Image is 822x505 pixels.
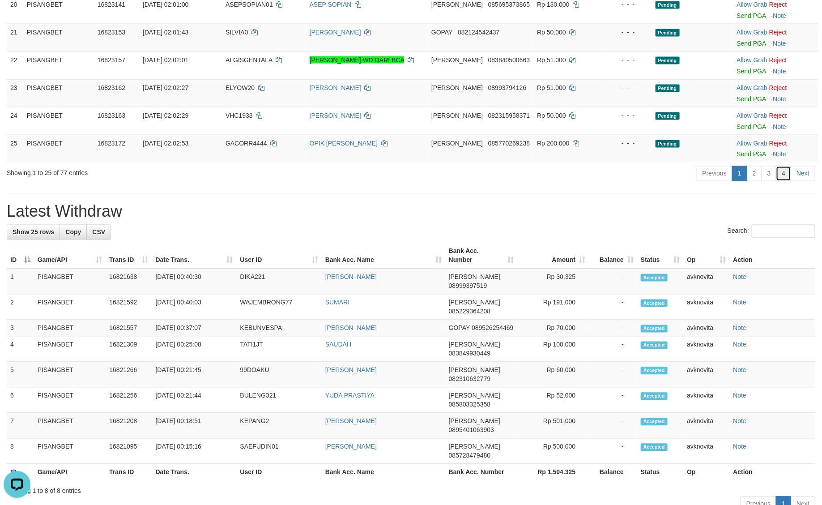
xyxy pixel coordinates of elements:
[589,413,637,439] td: -
[641,418,668,426] span: Accepted
[683,295,729,320] td: avknovita
[152,337,236,362] td: [DATE] 00:25:08
[325,367,377,374] a: [PERSON_NAME]
[236,295,321,320] td: WAJEMBRONG77
[7,439,34,464] td: 8
[517,243,589,269] th: Amount: activate to sort column ascending
[488,112,530,119] span: Copy 082315958371 to clipboard
[608,139,648,148] div: - - -
[449,418,500,425] span: [PERSON_NAME]
[23,107,94,135] td: PISANGBET
[488,56,530,64] span: Copy 083840500663 to clipboard
[7,269,34,295] td: 1
[86,225,111,240] a: CSV
[236,243,321,269] th: User ID: activate to sort column ascending
[226,1,273,8] span: ASEPSOPIAN01
[143,84,188,91] span: [DATE] 02:02:27
[4,4,30,30] button: Open LiveChat chat widget
[517,269,589,295] td: Rp 30,325
[537,56,566,64] span: Rp 51.000
[589,439,637,464] td: -
[23,135,94,163] td: PISANGBET
[537,29,566,36] span: Rp 50.000
[106,337,152,362] td: 16821309
[7,295,34,320] td: 2
[769,84,787,91] a: Reject
[449,367,500,374] span: [PERSON_NAME]
[236,362,321,388] td: 99DOAKU
[517,320,589,337] td: Rp 70,000
[152,320,236,337] td: [DATE] 00:37:07
[449,274,500,281] span: [PERSON_NAME]
[449,376,490,383] span: Copy 082310632779 to clipboard
[106,269,152,295] td: 16821638
[34,439,106,464] td: PISANGBET
[737,29,767,36] a: Allow Grab
[589,388,637,413] td: -
[683,269,729,295] td: avknovita
[737,95,766,103] a: Send PGA
[445,243,517,269] th: Bank Acc. Number: activate to sort column ascending
[769,29,787,36] a: Reject
[733,418,747,425] a: Note
[589,337,637,362] td: -
[34,337,106,362] td: PISANGBET
[310,1,352,8] a: ASEP SOPIAN
[608,56,648,64] div: - - -
[7,243,34,269] th: ID: activate to sort column descending
[23,51,94,79] td: PISANGBET
[236,439,321,464] td: SAEFUDIN01
[733,51,818,79] td: ·
[236,388,321,413] td: BULENG321
[737,56,767,64] a: Allow Grab
[445,464,517,481] th: Bank Acc. Number
[737,112,769,119] span: ·
[537,112,566,119] span: Rp 50.000
[98,112,125,119] span: 16823163
[773,151,787,158] a: Note
[773,12,787,19] a: Note
[589,464,637,481] th: Balance
[737,68,766,75] a: Send PGA
[7,320,34,337] td: 3
[431,56,483,64] span: [PERSON_NAME]
[733,325,747,332] a: Note
[762,166,777,181] a: 3
[34,388,106,413] td: PISANGBET
[106,413,152,439] td: 16821208
[236,269,321,295] td: DIKA221
[589,320,637,337] td: -
[773,95,787,103] a: Note
[449,443,500,450] span: [PERSON_NAME]
[637,464,683,481] th: Status
[732,166,747,181] a: 1
[449,392,500,399] span: [PERSON_NAME]
[152,243,236,269] th: Date Trans.: activate to sort column ascending
[152,362,236,388] td: [DATE] 00:21:45
[488,140,530,147] span: Copy 085770269238 to clipboard
[537,84,566,91] span: Rp 51.000
[226,29,248,36] span: SILVIA0
[23,79,94,107] td: PISANGBET
[7,24,23,51] td: 21
[325,341,351,348] a: SAUDAH
[449,401,490,408] span: Copy 085803325358 to clipboard
[106,439,152,464] td: 16821095
[730,243,815,269] th: Action
[656,85,680,92] span: Pending
[431,140,483,147] span: [PERSON_NAME]
[236,320,321,337] td: KEBUNVESPA
[7,225,60,240] a: Show 25 rows
[641,444,668,451] span: Accepted
[226,84,255,91] span: ELYOW20
[7,337,34,362] td: 4
[737,1,769,8] span: ·
[472,325,513,332] span: Copy 089526254469 to clipboard
[773,40,787,47] a: Note
[656,57,680,64] span: Pending
[310,29,361,36] a: [PERSON_NAME]
[488,1,530,8] span: Copy 085695373865 to clipboard
[34,413,106,439] td: PISANGBET
[13,229,54,236] span: Show 25 rows
[737,12,766,19] a: Send PGA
